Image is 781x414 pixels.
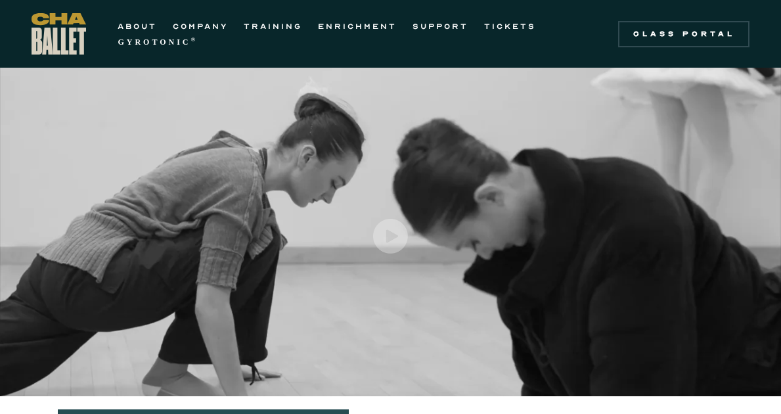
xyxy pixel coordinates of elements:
div: Class Portal [626,29,742,39]
a: home [32,13,86,55]
a: ABOUT [118,18,157,34]
a: TRAINING [244,18,302,34]
a: SUPPORT [413,18,468,34]
a: ENRICHMENT [318,18,397,34]
strong: GYROTONIC [118,37,190,47]
sup: ® [191,36,198,43]
a: Class Portal [618,21,749,47]
a: GYROTONIC® [118,34,198,50]
a: COMPANY [173,18,228,34]
a: TICKETS [484,18,536,34]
